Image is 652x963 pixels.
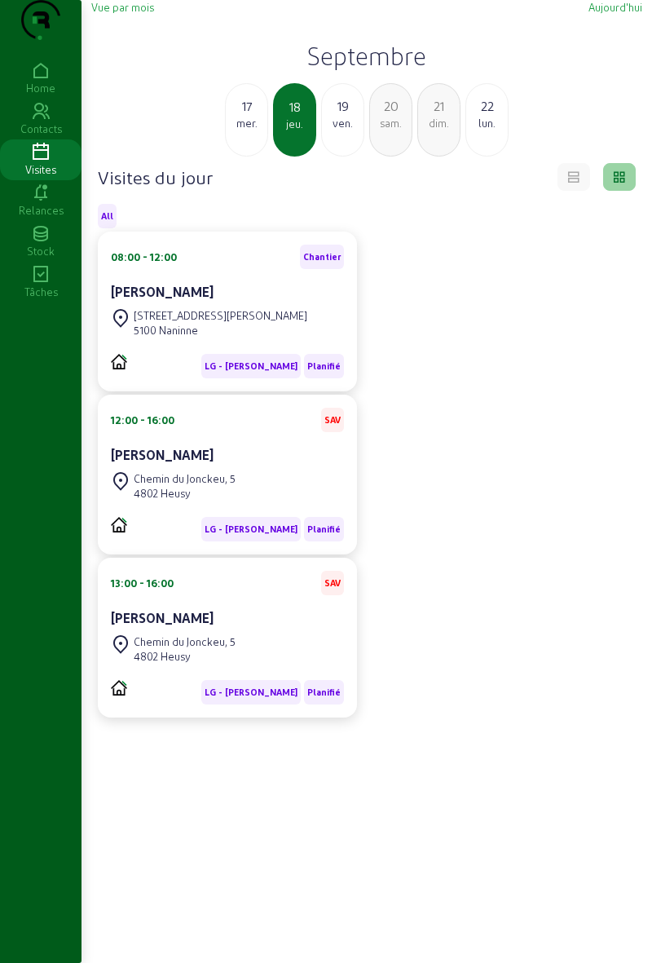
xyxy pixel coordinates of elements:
div: mer. [226,116,267,130]
div: jeu. [275,117,315,131]
div: 5100 Naninne [134,323,307,338]
span: Vue par mois [91,1,154,13]
h4: Visites du jour [98,166,213,188]
div: ven. [322,116,363,130]
div: 4802 Heusy [134,649,236,664]
span: Planifié [307,360,341,372]
span: LG - [PERSON_NAME] [205,523,297,535]
span: All [101,210,113,222]
div: 21 [418,96,460,116]
img: PVELEC [111,354,127,369]
div: lun. [466,116,508,130]
div: 17 [226,96,267,116]
span: Planifié [307,687,341,698]
div: Chemin du Jonckeu, 5 [134,471,236,486]
span: SAV [324,577,341,589]
span: Chantier [303,251,341,263]
img: PVELEC [111,517,127,532]
div: 13:00 - 16:00 [111,576,174,590]
div: sam. [370,116,412,130]
div: 22 [466,96,508,116]
div: 08:00 - 12:00 [111,250,177,264]
span: SAV [324,414,341,426]
div: 19 [322,96,363,116]
div: Chemin du Jonckeu, 5 [134,634,236,649]
h2: Septembre [91,41,642,70]
div: dim. [418,116,460,130]
cam-card-title: [PERSON_NAME] [111,284,214,299]
div: 20 [370,96,412,116]
span: LG - [PERSON_NAME] [205,360,297,372]
div: 18 [275,97,315,117]
span: Planifié [307,523,341,535]
div: 4802 Heusy [134,486,236,501]
cam-card-title: [PERSON_NAME] [111,447,214,462]
div: 12:00 - 16:00 [111,413,174,427]
span: LG - [PERSON_NAME] [205,687,297,698]
cam-card-title: [PERSON_NAME] [111,610,214,625]
img: PVELEC [111,680,127,696]
div: [STREET_ADDRESS][PERSON_NAME] [134,308,307,323]
span: Aujourd'hui [588,1,642,13]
